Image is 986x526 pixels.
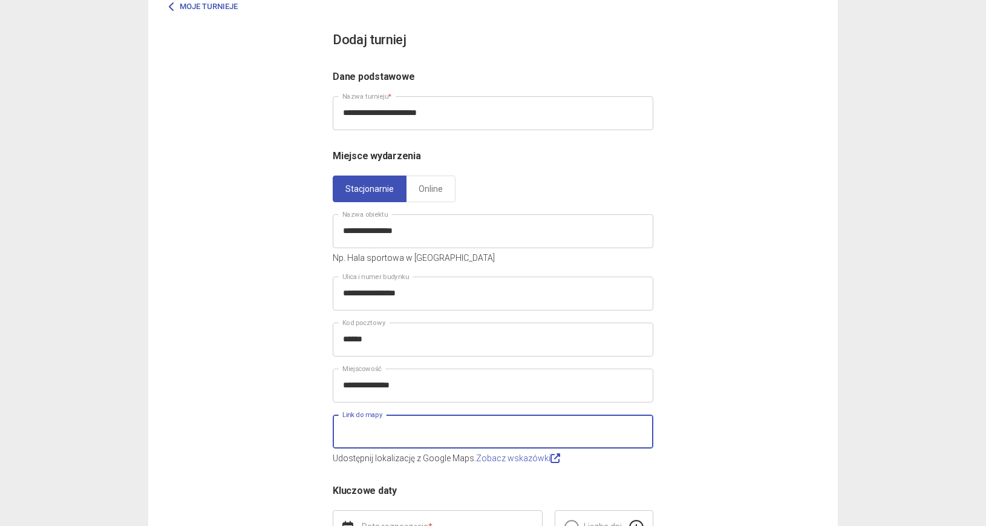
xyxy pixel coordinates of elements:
[476,453,560,463] a: Zobacz wskazówki
[333,71,414,82] span: Dane podstawowe
[333,30,406,51] h3: Dodaj turniej
[333,30,653,51] app-title: new-competition.title
[333,452,653,465] p: Udostępnij lokalizację z Google Maps.
[333,150,421,162] span: Miejsce wydarzenia
[333,251,653,265] p: Np. Hala sportowa w [GEOGRAPHIC_DATA]
[406,176,455,202] a: Online
[333,485,397,496] span: Kluczowe daty
[333,176,406,202] a: Stacjonarnie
